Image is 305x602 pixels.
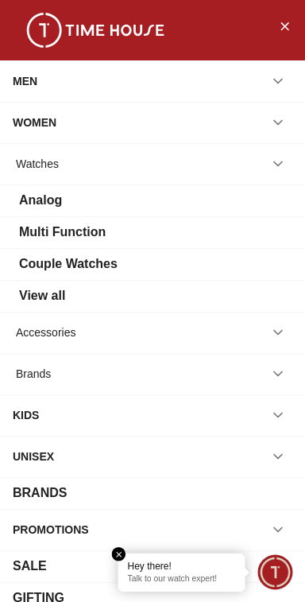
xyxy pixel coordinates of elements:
[13,442,54,471] div: UNISEX
[13,67,37,95] div: MEN
[19,254,118,274] div: Couple Watches
[258,555,293,590] div: Chat Widget
[16,318,75,347] div: Accessories
[13,515,89,544] div: PROMOTIONS
[13,557,47,576] div: SALE
[13,484,67,503] div: BRANDS
[128,574,236,585] p: Talk to our watch expert!
[16,150,59,178] div: Watches
[272,13,297,38] button: Close Menu
[19,286,65,305] div: View all
[13,108,56,137] div: WOMEN
[19,191,62,210] div: Analog
[13,401,39,429] div: KIDS
[16,13,175,48] img: ...
[16,359,51,388] div: Brands
[19,223,106,242] div: Multi Function
[128,560,236,573] div: Hey there!
[112,547,126,561] em: Close tooltip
